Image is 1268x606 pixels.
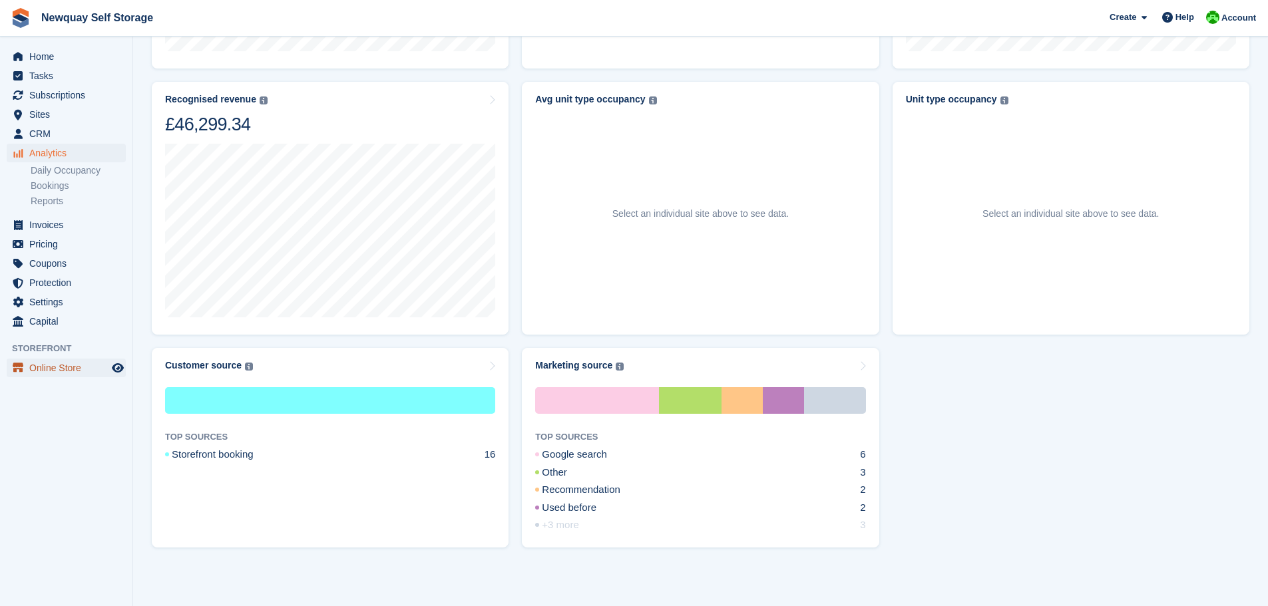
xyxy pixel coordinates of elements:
[165,430,495,444] div: TOP SOURCES
[7,216,126,234] a: menu
[1110,11,1136,24] span: Create
[29,293,109,311] span: Settings
[7,124,126,143] a: menu
[659,387,721,414] div: Other
[12,342,132,355] span: Storefront
[29,235,109,253] span: Pricing
[11,8,31,28] img: stora-icon-8386f47178a22dfd0bd8f6a31ec36ba5ce8667c1dd55bd0f319d3a0aa187defe.svg
[722,387,763,414] div: Recommendation
[485,447,496,462] div: 16
[165,447,286,462] div: Storefront booking
[616,363,624,371] img: icon-info-grey-7440780725fd019a000dd9b08b2336e03edf1995a4989e88bcd33f0948082b44.svg
[763,387,804,414] div: Used before
[7,144,126,162] a: menu
[535,447,639,462] div: Google search
[1206,11,1219,24] img: Baylor
[29,216,109,234] span: Invoices
[29,312,109,331] span: Capital
[29,67,109,85] span: Tasks
[29,273,109,292] span: Protection
[29,359,109,377] span: Online Store
[860,500,865,516] div: 2
[860,518,865,533] div: 3
[245,363,253,371] img: icon-info-grey-7440780725fd019a000dd9b08b2336e03edf1995a4989e88bcd33f0948082b44.svg
[7,359,126,377] a: menu
[29,47,109,66] span: Home
[535,387,659,414] div: Google search
[860,465,865,480] div: 3
[7,273,126,292] a: menu
[7,235,126,253] a: menu
[982,207,1159,221] p: Select an individual site above to see data.
[260,96,268,104] img: icon-info-grey-7440780725fd019a000dd9b08b2336e03edf1995a4989e88bcd33f0948082b44.svg
[535,482,652,498] div: Recommendation
[165,387,495,414] div: Storefront booking
[535,518,610,533] div: +3 more
[7,86,126,104] a: menu
[7,47,126,66] a: menu
[535,430,865,444] div: TOP SOURCES
[7,105,126,124] a: menu
[1221,11,1256,25] span: Account
[535,94,645,105] div: Avg unit type occupancy
[29,86,109,104] span: Subscriptions
[29,124,109,143] span: CRM
[7,312,126,331] a: menu
[7,254,126,273] a: menu
[804,387,866,414] div: +3 more
[535,465,599,480] div: Other
[906,94,997,105] div: Unit type occupancy
[1175,11,1194,24] span: Help
[29,254,109,273] span: Coupons
[165,94,256,105] div: Recognised revenue
[110,360,126,376] a: Preview store
[860,447,865,462] div: 6
[7,293,126,311] a: menu
[29,144,109,162] span: Analytics
[649,96,657,104] img: icon-info-grey-7440780725fd019a000dd9b08b2336e03edf1995a4989e88bcd33f0948082b44.svg
[31,164,126,177] a: Daily Occupancy
[165,360,242,371] div: Customer source
[535,360,612,371] div: Marketing source
[36,7,158,29] a: Newquay Self Storage
[29,105,109,124] span: Sites
[1000,96,1008,104] img: icon-info-grey-7440780725fd019a000dd9b08b2336e03edf1995a4989e88bcd33f0948082b44.svg
[612,207,789,221] p: Select an individual site above to see data.
[860,482,865,498] div: 2
[31,195,126,208] a: Reports
[535,500,628,516] div: Used before
[165,113,268,136] div: £46,299.34
[31,180,126,192] a: Bookings
[7,67,126,85] a: menu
